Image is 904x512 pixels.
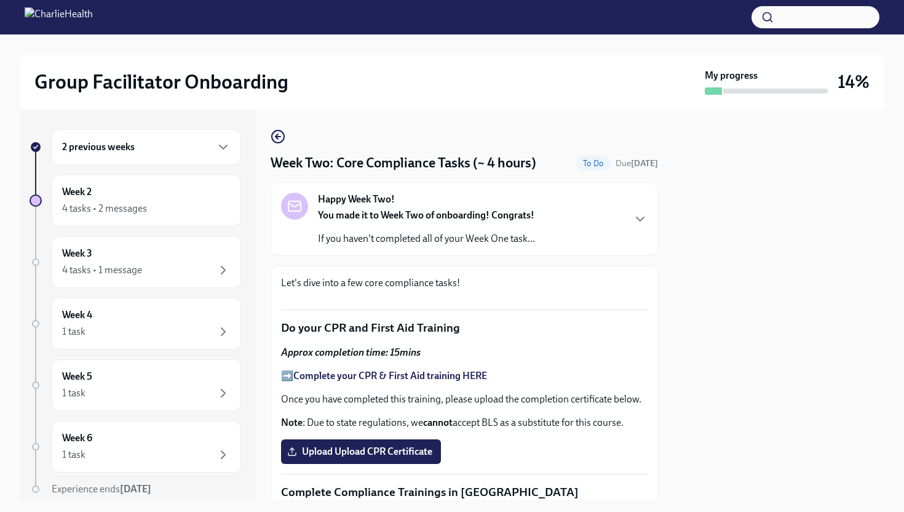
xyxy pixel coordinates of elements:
[281,346,421,358] strong: Approx completion time: 15mins
[120,483,151,495] strong: [DATE]
[30,298,241,350] a: Week 41 task
[62,263,142,277] div: 4 tasks • 1 message
[616,158,658,169] span: Due
[62,370,92,383] h6: Week 5
[30,359,241,411] a: Week 51 task
[281,276,648,290] p: Let's dive into a few core compliance tasks!
[281,416,648,430] p: : Due to state regulations, we accept BLS as a substitute for this course.
[62,247,92,260] h6: Week 3
[62,386,85,400] div: 1 task
[62,185,92,199] h6: Week 2
[423,417,453,428] strong: cannot
[52,129,241,165] div: 2 previous weeks
[62,431,92,445] h6: Week 6
[318,232,535,246] p: If you haven't completed all of your Week One task...
[62,325,85,338] div: 1 task
[30,421,241,473] a: Week 61 task
[281,393,648,406] p: Once you have completed this training, please upload the completion certificate below.
[281,417,303,428] strong: Note
[576,159,611,168] span: To Do
[62,202,147,215] div: 4 tasks • 2 messages
[631,158,658,169] strong: [DATE]
[62,308,92,322] h6: Week 4
[616,158,658,169] span: September 22nd, 2025 10:00
[25,7,93,27] img: CharlieHealth
[34,70,288,94] h2: Group Facilitator Onboarding
[318,193,395,206] strong: Happy Week Two!
[30,175,241,226] a: Week 24 tasks • 2 messages
[30,236,241,288] a: Week 34 tasks • 1 message
[62,140,135,154] h6: 2 previous weeks
[281,369,648,383] p: ➡️
[290,446,432,458] span: Upload Upload CPR Certificate
[281,320,648,336] p: Do your CPR and First Aid Training
[293,370,487,382] a: Complete your CPR & First Aid training HERE
[271,154,536,172] h4: Week Two: Core Compliance Tasks (~ 4 hours)
[318,209,534,221] strong: You made it to Week Two of onboarding! Congrats!
[838,71,870,93] h3: 14%
[281,439,441,464] label: Upload Upload CPR Certificate
[705,69,758,82] strong: My progress
[281,484,648,500] p: Complete Compliance Trainings in [GEOGRAPHIC_DATA]
[52,483,151,495] span: Experience ends
[62,448,85,462] div: 1 task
